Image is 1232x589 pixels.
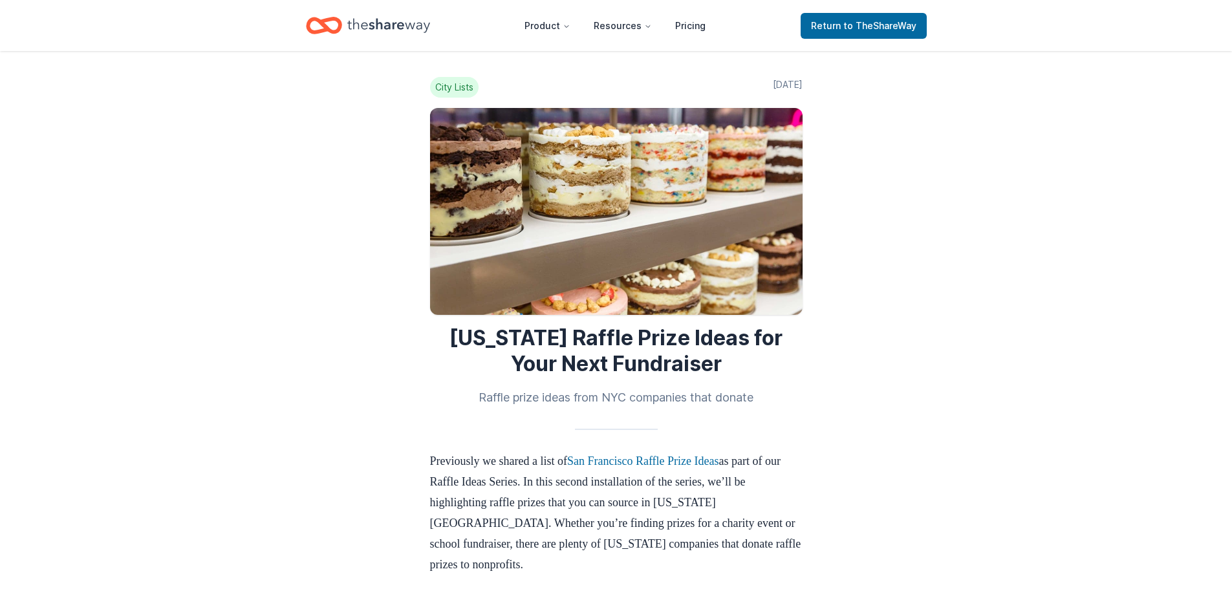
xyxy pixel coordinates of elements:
span: [DATE] [773,77,803,98]
button: Product [514,13,581,39]
img: Image for New York Raffle Prize Ideas for Your Next Fundraiser [430,108,803,315]
a: Home [306,10,430,41]
a: Pricing [665,13,716,39]
a: San Francisco Raffle Prize Ideas [567,455,719,467]
span: Return [811,18,916,34]
h1: [US_STATE] Raffle Prize Ideas for Your Next Fundraiser [430,325,803,377]
nav: Main [514,10,716,41]
span: to TheShareWay [843,20,916,31]
a: Returnto TheShareWay [801,13,927,39]
span: City Lists [430,77,479,98]
button: Resources [583,13,662,39]
h2: Raffle prize ideas from NYC companies that donate [430,387,803,408]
